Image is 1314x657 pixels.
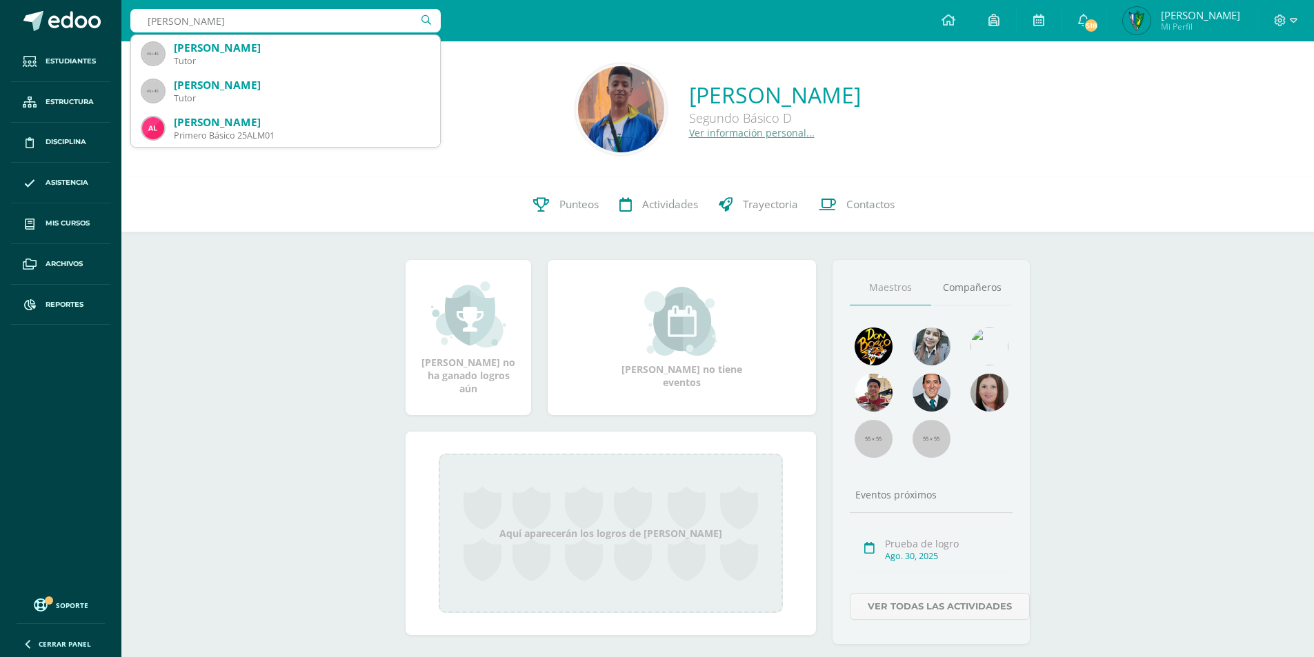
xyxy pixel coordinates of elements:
div: [PERSON_NAME] no ha ganado logros aún [419,280,517,395]
div: Eventos próximos [850,488,1013,501]
img: 45bd7986b8947ad7e5894cbc9b781108.png [913,327,950,365]
a: Mis cursos [11,203,110,244]
img: 1b281a8218983e455f0ded11b96ffc56.png [1123,7,1151,34]
img: 45x45 [142,80,164,102]
div: Prueba de logro [885,537,1008,550]
span: Mis cursos [46,218,90,229]
a: Disciplina [11,123,110,163]
span: Reportes [46,299,83,310]
a: Actividades [609,177,708,232]
a: Punteos [523,177,609,232]
a: Estructura [11,82,110,123]
div: Tutor [174,92,429,104]
img: eec80b72a0218df6e1b0c014193c2b59.png [913,374,950,412]
span: 518 [1084,18,1099,33]
span: Cerrar panel [39,639,91,649]
img: dc6dcc167d74c1b872daef059ee08812.png [142,117,164,139]
a: Compañeros [931,270,1013,305]
img: event_small.png [644,287,719,356]
span: Soporte [56,600,88,610]
span: Actividades [642,197,698,212]
img: c25c8a4a46aeab7e345bf0f34826bacf.png [970,327,1008,365]
img: 11152eb22ca3048aebc25a5ecf6973a7.png [855,374,893,412]
a: Contactos [808,177,905,232]
span: [PERSON_NAME] [1161,8,1240,22]
a: Ver información personal... [689,126,815,139]
div: [PERSON_NAME] [174,41,429,55]
a: Reportes [11,285,110,325]
div: [PERSON_NAME] no tiene eventos [613,287,751,389]
a: Soporte [17,595,105,614]
span: Mi Perfil [1161,21,1240,32]
span: Disciplina [46,137,86,148]
img: 45x45 [142,43,164,65]
img: 55x55 [913,420,950,458]
span: Contactos [846,197,895,212]
div: Aquí aparecerán los logros de [PERSON_NAME] [439,454,783,613]
img: achievement_small.png [431,280,506,349]
div: Segundo Básico D [689,110,861,126]
div: [PERSON_NAME] [174,115,429,130]
span: Estudiantes [46,56,96,67]
span: Archivos [46,259,83,270]
div: [PERSON_NAME] [174,78,429,92]
span: Asistencia [46,177,88,188]
span: Estructura [46,97,94,108]
div: Primero Básico 25ALM01 [174,130,429,141]
a: Archivos [11,244,110,285]
img: 1eea23ebd475788d49613dbebf0b617b.png [578,66,664,152]
span: Punteos [559,197,599,212]
a: Trayectoria [708,177,808,232]
span: Trayectoria [743,197,798,212]
img: 67c3d6f6ad1c930a517675cdc903f95f.png [970,374,1008,412]
div: Tutor [174,55,429,67]
a: [PERSON_NAME] [689,80,861,110]
input: Busca un usuario... [130,9,441,32]
a: Estudiantes [11,41,110,82]
div: Ago. 30, 2025 [885,550,1008,562]
a: Asistencia [11,163,110,203]
img: 55x55 [855,420,893,458]
a: Ver todas las actividades [850,593,1030,620]
a: Maestros [850,270,931,305]
img: 29fc2a48271e3f3676cb2cb292ff2552.png [855,327,893,365]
